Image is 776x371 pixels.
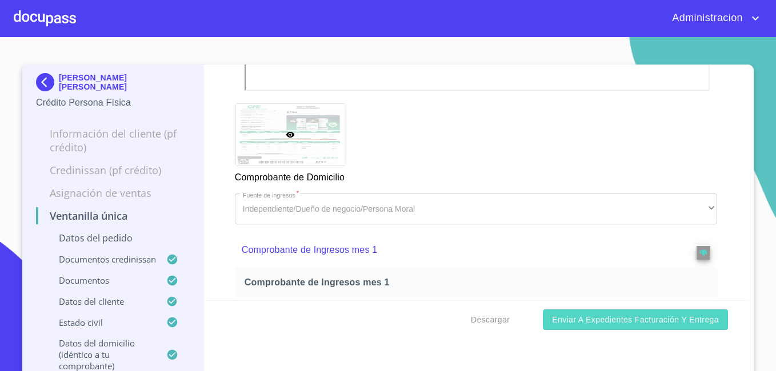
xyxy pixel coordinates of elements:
button: reject [697,246,710,260]
span: Descargar [471,313,510,327]
div: [PERSON_NAME] [PERSON_NAME] [36,73,190,96]
p: Ventanilla única [36,209,190,223]
p: Datos del pedido [36,232,190,244]
p: Comprobante de Ingresos mes 1 [242,243,663,257]
p: Documentos [36,275,166,286]
button: Enviar a Expedientes Facturación y Entrega [543,309,728,330]
p: Asignación de Ventas [36,186,190,200]
div: Independiente/Dueño de negocio/Persona Moral [235,193,717,224]
span: Comprobante de Ingresos mes 1 [245,276,712,288]
button: account of current user [663,9,762,27]
span: Administracion [663,9,749,27]
span: Enviar a Expedientes Facturación y Entrega [552,313,719,327]
p: Documentos CrediNissan [36,253,166,265]
img: Docupass spot blue [36,73,59,91]
p: Credinissan (PF crédito) [36,163,190,177]
p: Datos del cliente [36,296,166,307]
p: Información del cliente (PF crédito) [36,127,190,154]
p: Comprobante de Domicilio [235,166,345,184]
p: Crédito Persona Física [36,96,190,110]
p: [PERSON_NAME] [PERSON_NAME] [59,73,190,91]
button: Descargar [466,309,514,330]
p: Estado civil [36,317,166,328]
